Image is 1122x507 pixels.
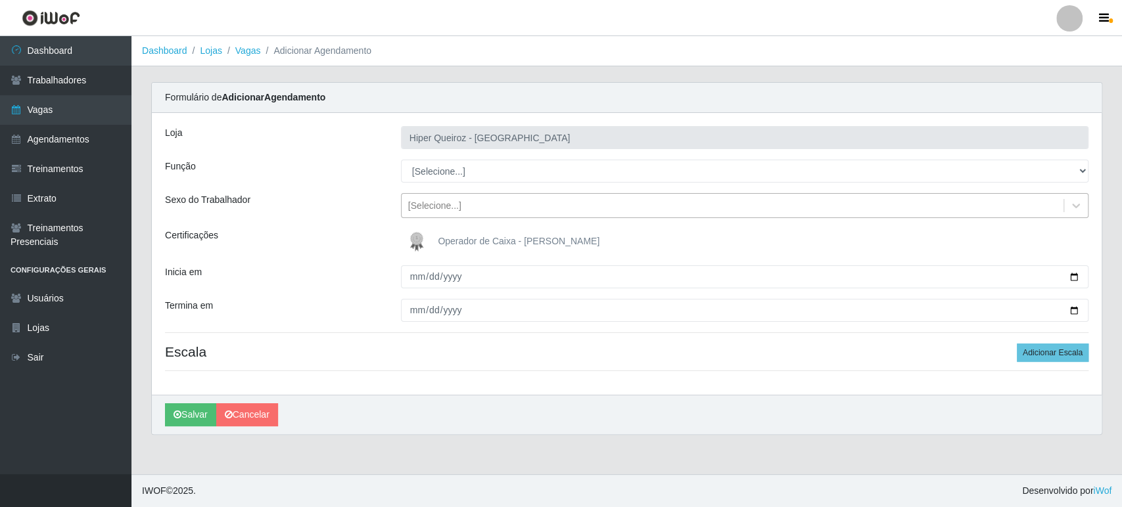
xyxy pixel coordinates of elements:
[216,403,278,426] a: Cancelar
[235,45,261,56] a: Vagas
[1093,485,1111,496] a: iWof
[260,44,371,58] li: Adicionar Agendamento
[142,484,196,498] span: © 2025 .
[142,485,166,496] span: IWOF
[401,299,1088,322] input: 00/00/0000
[22,10,80,26] img: CoreUI Logo
[142,45,187,56] a: Dashboard
[408,199,461,213] div: [Selecione...]
[401,265,1088,288] input: 00/00/0000
[200,45,222,56] a: Lojas
[165,160,196,173] label: Função
[165,403,216,426] button: Salvar
[1022,484,1111,498] span: Desenvolvido por
[404,229,435,255] img: Operador de Caixa - Queiroz Atacadão
[165,229,218,242] label: Certificações
[165,265,202,279] label: Inicia em
[131,36,1122,66] nav: breadcrumb
[152,83,1102,113] div: Formulário de
[165,193,250,207] label: Sexo do Trabalhador
[1017,343,1088,362] button: Adicionar Escala
[438,236,599,246] span: Operador de Caixa - [PERSON_NAME]
[222,92,325,102] strong: Adicionar Agendamento
[165,299,213,313] label: Termina em
[165,343,1088,360] h4: Escala
[165,126,182,140] label: Loja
